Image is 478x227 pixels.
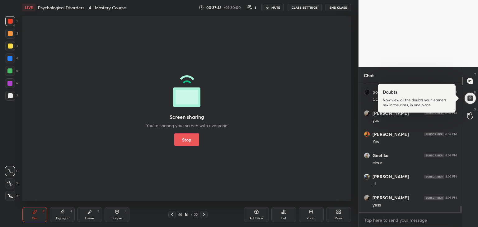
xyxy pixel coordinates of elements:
[38,5,126,11] h4: Psychological Disorders - 4 | Mastery Course
[43,210,45,213] div: P
[70,210,72,213] div: H
[445,111,457,115] div: 8:02 PM
[373,181,457,187] div: Ji
[474,107,476,112] p: G
[364,89,370,95] img: thumbnail.jpg
[271,5,280,10] span: mute
[194,212,198,217] div: 22
[474,72,476,77] p: T
[5,29,18,39] div: 2
[281,217,286,220] div: Poll
[5,78,18,88] div: 6
[250,217,263,220] div: Add Slide
[32,217,38,220] div: Pen
[364,195,370,201] img: thumbnail.jpg
[445,154,457,157] div: 8:02 PM
[288,4,322,11] button: CLASS SETTINGS
[424,196,444,200] img: 4P8fHbbgJtejmAAAAAElFTkSuQmCC
[5,53,18,63] div: 4
[173,71,200,108] img: screenShared.a0308f9c.svg
[373,174,409,179] h6: [PERSON_NAME]
[5,66,18,76] div: 5
[146,123,227,128] div: You’re sharing your screen with everyone
[112,217,122,220] div: Shapes
[373,139,457,145] div: Yes
[174,133,199,146] button: Stop
[5,41,18,51] div: 3
[359,84,462,212] div: grid
[364,153,370,158] img: thumbnail.jpg
[97,210,99,213] div: E
[424,154,444,157] img: 4P8fHbbgJtejmAAAAAElFTkSuQmCC
[85,217,94,220] div: Eraser
[445,132,457,136] div: 8:02 PM
[364,110,370,116] img: thumbnail.jpg
[5,91,18,101] div: 7
[183,213,190,216] div: 16
[364,132,370,137] img: thumbnail.jpg
[373,202,457,208] div: yess
[373,110,409,116] h6: [PERSON_NAME]
[373,118,457,124] div: yes
[474,90,476,94] p: D
[445,175,457,178] div: 8:02 PM
[335,217,342,220] div: More
[373,96,457,103] div: Cc
[373,89,384,95] h6: pooja
[373,195,409,201] h6: [PERSON_NAME]
[373,160,457,166] div: clear
[307,217,315,220] div: Zoom
[5,178,18,188] div: X
[5,191,18,201] div: Z
[5,16,18,26] div: 1
[373,132,409,137] h6: [PERSON_NAME]
[373,153,389,158] h6: Geetika
[359,67,379,84] p: Chat
[326,4,351,11] button: END CLASS
[170,113,204,120] div: Screen sharing
[424,175,444,178] img: 4P8fHbbgJtejmAAAAAElFTkSuQmCC
[22,4,35,11] div: LIVE
[191,213,193,216] div: /
[445,196,457,200] div: 8:03 PM
[364,174,370,179] img: thumbnail.jpg
[255,6,256,9] div: 8
[125,210,127,213] div: L
[261,4,284,11] button: mute
[424,132,444,136] img: 4P8fHbbgJtejmAAAAAElFTkSuQmCC
[424,111,444,115] img: 4P8fHbbgJtejmAAAAAElFTkSuQmCC
[5,166,18,176] div: C
[56,217,69,220] div: Highlight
